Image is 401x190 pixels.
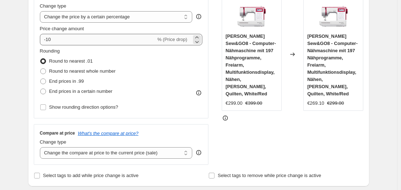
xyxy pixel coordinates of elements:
span: End prices in .99 [49,78,84,84]
h3: Compare at price [40,130,75,136]
span: Rounding [40,48,60,54]
span: [PERSON_NAME] Sew&GO8 - Computer-Nähmaschine mit 197 Nähprogramme, Freiarm, Multifunktionsdisplay... [226,33,276,96]
strike: €399.00 [245,100,262,107]
div: €299.00 [226,100,243,107]
span: Select tags to remove while price change is active [218,173,321,178]
span: [PERSON_NAME] Sew&GO8 - Computer-Nähmaschine mit 197 Nähprogramme, Freiarm, Multifunktionsdisplay... [307,33,358,96]
span: End prices in a certain number [49,89,112,94]
span: Change type [40,3,66,9]
img: 71MRiQKh97L_80x.jpg [237,2,266,31]
span: % (Price drop) [157,37,187,42]
span: Select tags to add while price change is active [43,173,139,178]
span: Round to nearest whole number [49,68,116,74]
span: Price change amount [40,26,84,31]
span: Show rounding direction options? [49,104,118,110]
strike: €299.00 [327,100,344,107]
img: 71MRiQKh97L_80x.jpg [319,2,348,31]
div: help [195,13,202,20]
span: Change type [40,139,66,145]
div: help [195,149,202,156]
button: What's the compare at price? [78,131,139,136]
span: Round to nearest .01 [49,58,93,64]
div: €269.10 [307,100,324,107]
input: -15 [40,34,156,45]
